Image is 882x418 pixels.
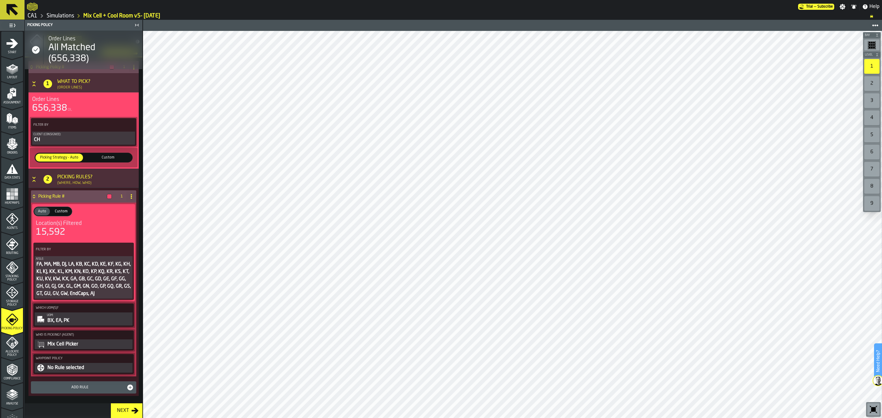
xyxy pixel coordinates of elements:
div: Picking Policy [26,23,133,27]
li: menu Agents [1,207,23,232]
button: button-Add Rule [31,381,136,394]
li: menu Routing [1,232,23,257]
div: PolicyFilterItem-undefined [35,363,133,373]
div: Client (Consignee): [33,133,134,136]
span: Auto [36,209,49,214]
label: button-toggle-Help [860,3,882,10]
span: Trial [806,5,813,9]
span: Location(s) Filtered [36,220,82,227]
li: menu Heatmaps [1,182,23,207]
div: PolicyFilterItem-undefined [35,339,133,349]
div: button-toolbar-undefined [863,109,881,126]
span: 2 [44,176,52,183]
span: Items [1,126,23,129]
div: 5 [864,128,880,142]
div: FA, MA, MB, DJ, LA, KB, KC, KD, KE, KF, KG, KH, KI, KJ, KK, KL, KM, KN, KO, KP, KQ, KR, KS, KT, K... [36,261,131,297]
li: menu Start [1,32,23,56]
div: button-toolbar-undefined [863,161,881,178]
div: (Order Lines) [57,85,82,90]
header: Picking Policy [25,20,142,31]
span: Stacking Policy [1,275,23,282]
div: 9 [864,196,880,211]
label: button-toggle-Settings [837,4,848,10]
div: 1 [864,59,880,74]
div: stat-Order Lines [25,31,142,69]
div: button-toolbar-undefined [863,92,881,109]
span: Order Lines [32,96,59,103]
span: Help [869,3,880,10]
div: Add Rule [33,385,126,390]
div: What to Pick? [57,78,90,85]
div: UOM: [47,314,131,317]
button: UOM:BX, EA, PK [35,312,133,326]
h3: title-section-[object Object] [28,73,139,92]
a: link-to-/wh/i/76e2a128-1b54-4d66-80d4-05ae4c277723/simulations/c38f314d-0e71-4aac-b74d-bb28aa3e7256 [83,13,160,19]
div: thumb [84,154,132,162]
li: menu Layout [1,57,23,81]
li: menu Picking Policy [1,308,23,332]
span: Data Stats [1,176,23,180]
div: Title [36,220,131,227]
div: 2 [864,76,880,91]
label: button-switch-multi-Custom [84,153,132,162]
li: menu Allocate Policy [1,333,23,357]
div: No Rule selected [47,364,131,371]
div: CH [33,136,134,144]
label: button-toggle-Close me [133,21,141,29]
div: button-toolbar-undefined [863,38,881,52]
span: Routing [1,252,23,255]
div: thumb [34,207,50,215]
button: Client (Consignee):CH [32,132,135,145]
div: button-toolbar-undefined [863,75,881,92]
div: stat-Location(s) Filtered [33,219,134,239]
label: button-switch-multi-Auto [34,207,51,216]
li: menu Data Stats [1,157,23,181]
div: BX, EA, PK [47,317,131,324]
label: Filter By [32,122,124,128]
div: (Where, How, Who) [57,181,92,185]
span: Layout [1,76,23,79]
div: PolicyFilterItem-Aisle [35,256,133,299]
nav: Breadcrumb [27,12,880,20]
span: Picking Strategy - Auto [37,155,82,160]
label: Need Help? [875,344,881,378]
div: stat-Order Lines [30,94,138,116]
span: Allocate Policy [1,350,23,357]
div: 4 [864,110,880,125]
button: No Rule selected [35,363,133,373]
div: button-toolbar-undefined [863,58,881,75]
div: Title [32,96,135,103]
div: 7 [864,162,880,177]
label: Waypoint Policy [35,355,133,362]
label: Filter By [35,246,122,253]
div: 6 [864,145,880,159]
a: logo-header [27,1,38,12]
div: button-toolbar-undefined [863,144,881,161]
span: Analyse [1,402,23,405]
button: Button-[object Object]-open [31,176,40,182]
span: Assignment [1,101,23,104]
button: button- [863,52,881,58]
span: Storage Policy [1,300,23,307]
span: — [814,5,816,9]
span: Custom [52,209,70,214]
label: button-switch-multi-Picking Strategy - Auto [35,153,84,162]
label: Which UOM(s)? [35,305,133,311]
div: button-toolbar-undefined [863,178,881,195]
div: button-toolbar-undefined [863,195,881,212]
label: button-toggle-Toggle Full Menu [1,21,23,30]
a: link-to-/wh/i/76e2a128-1b54-4d66-80d4-05ae4c277723 [47,13,74,19]
div: PolicyFilterItem-Client (Consignee) [32,132,135,145]
div: Next [115,407,131,414]
div: Picking Rules? [57,174,92,181]
span: Level [864,53,874,57]
div: Title [48,35,138,42]
span: Subscribe [817,5,833,9]
div: Mix Cell Picker [47,341,131,348]
span: 1 [44,80,52,88]
div: 15,592 [36,227,65,238]
div: Picking Rule # [31,190,114,203]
